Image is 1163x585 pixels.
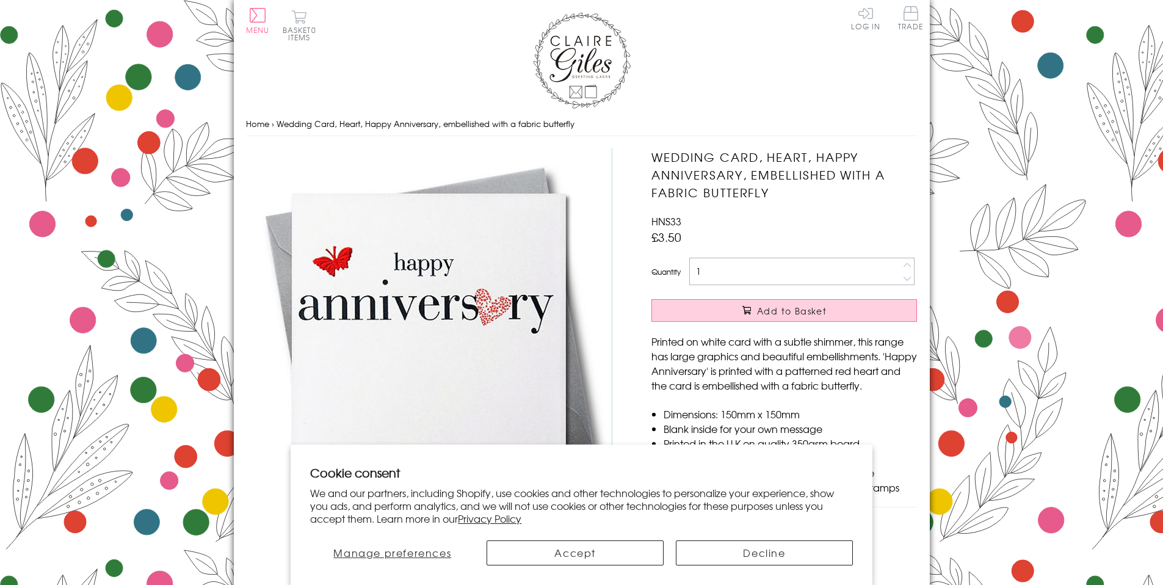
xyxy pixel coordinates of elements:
[651,299,917,322] button: Add to Basket
[651,334,917,393] p: Printed on white card with a subtle shimmer, this range has large graphics and beautiful embellis...
[664,421,917,436] li: Blank inside for your own message
[651,266,681,277] label: Quantity
[664,436,917,451] li: Printed in the U.K on quality 350gsm board
[851,6,880,30] a: Log In
[246,24,270,35] span: Menu
[246,118,269,129] a: Home
[288,24,316,43] span: 0 items
[333,545,451,560] span: Manage preferences
[898,6,924,32] a: Trade
[487,540,664,565] button: Accept
[533,12,631,109] img: Claire Giles Greetings Cards
[277,118,574,129] span: Wedding Card, Heart, Happy Anniversary, embellished with a fabric butterfly
[246,112,918,137] nav: breadcrumbs
[458,511,521,526] a: Privacy Policy
[757,305,827,317] span: Add to Basket
[310,487,853,525] p: We and our partners, including Shopify, use cookies and other technologies to personalize your ex...
[246,148,612,514] img: Wedding Card, Heart, Happy Anniversary, embellished with a fabric butterfly
[246,8,270,34] button: Menu
[310,540,474,565] button: Manage preferences
[651,214,681,228] span: HNS33
[272,118,274,129] span: ›
[664,407,917,421] li: Dimensions: 150mm x 150mm
[283,10,316,41] button: Basket0 items
[310,464,853,481] h2: Cookie consent
[651,148,917,201] h1: Wedding Card, Heart, Happy Anniversary, embellished with a fabric butterfly
[898,6,924,30] span: Trade
[676,540,853,565] button: Decline
[651,228,681,245] span: £3.50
